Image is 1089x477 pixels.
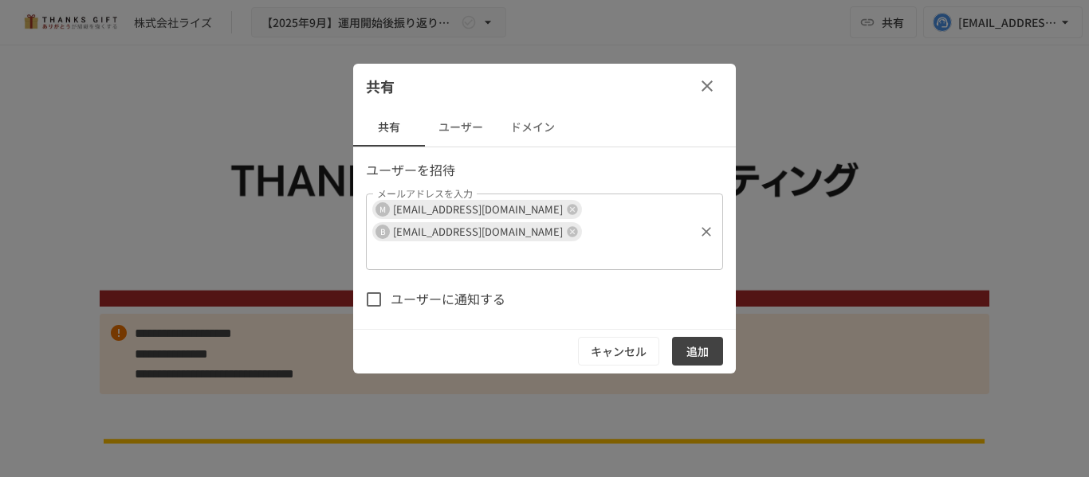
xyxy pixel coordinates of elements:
[695,221,717,243] button: クリア
[387,222,569,240] span: [EMAIL_ADDRESS][DOMAIN_NAME]
[578,337,659,366] button: キャンセル
[372,200,582,219] div: M[EMAIL_ADDRESS][DOMAIN_NAME]
[425,108,497,147] button: ユーザー
[497,108,568,147] button: ドメイン
[372,222,582,241] div: B[EMAIL_ADDRESS][DOMAIN_NAME]
[375,202,390,217] div: M
[377,186,473,200] label: メールアドレスを入力
[353,64,736,108] div: 共有
[391,289,505,310] span: ユーザーに通知する
[375,225,390,239] div: B
[387,200,569,218] span: [EMAIL_ADDRESS][DOMAIN_NAME]
[672,337,723,366] button: 追加
[366,160,723,181] p: ユーザーを招待
[353,108,425,147] button: 共有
